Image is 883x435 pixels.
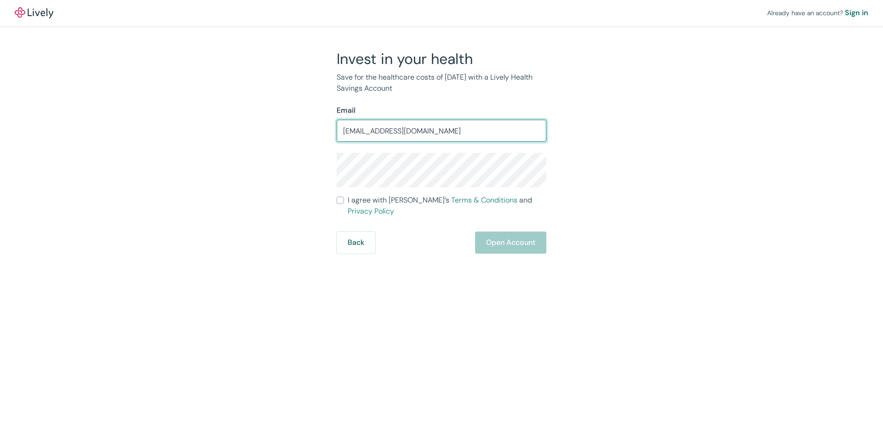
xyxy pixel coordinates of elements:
a: LivelyLively [15,7,53,18]
a: Terms & Conditions [451,195,517,205]
h2: Invest in your health [337,50,546,68]
div: Already have an account? [767,7,868,18]
img: Lively [15,7,53,18]
p: Save for the healthcare costs of [DATE] with a Lively Health Savings Account [337,72,546,94]
a: Privacy Policy [348,206,394,216]
button: Back [337,232,375,254]
label: Email [337,105,355,116]
span: I agree with [PERSON_NAME]’s and [348,195,546,217]
a: Sign in [845,7,868,18]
